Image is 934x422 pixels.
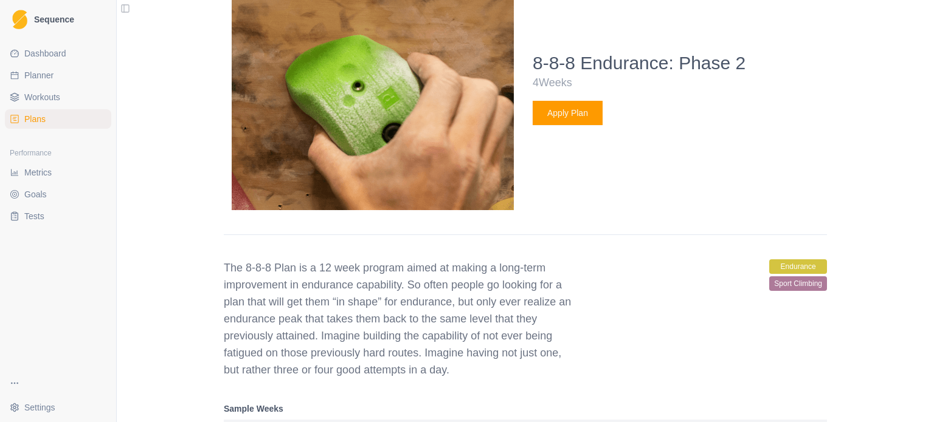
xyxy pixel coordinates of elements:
a: Tests [5,206,111,226]
p: 4 Weeks [533,74,827,91]
button: Settings [5,398,111,417]
span: Sequence [34,15,74,24]
a: Plans [5,109,111,129]
a: Goals [5,185,111,204]
span: Workouts [24,91,60,103]
a: Workouts [5,87,111,107]
h4: 8-8-8 Endurance: Phase 2 [533,52,827,74]
h4: Sample Weeks [224,403,827,415]
a: Metrics [5,163,111,182]
span: sport climbing [769,276,827,291]
a: Dashboard [5,44,111,63]
span: Tests [24,210,44,222]
span: Goals [24,188,47,200]
span: Dashboard [24,47,66,60]
a: Planner [5,66,111,85]
button: Apply Plan [533,101,603,125]
span: endurance [769,259,827,274]
span: Metrics [24,166,52,179]
img: Logo [12,10,27,30]
div: Performance [5,143,111,163]
span: Planner [24,69,54,81]
p: The 8-8-8 Plan is a 12 week program aimed at making a long-term improvement in endurance capabili... [224,259,574,378]
a: LogoSequence [5,5,111,34]
span: Plans [24,113,46,125]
